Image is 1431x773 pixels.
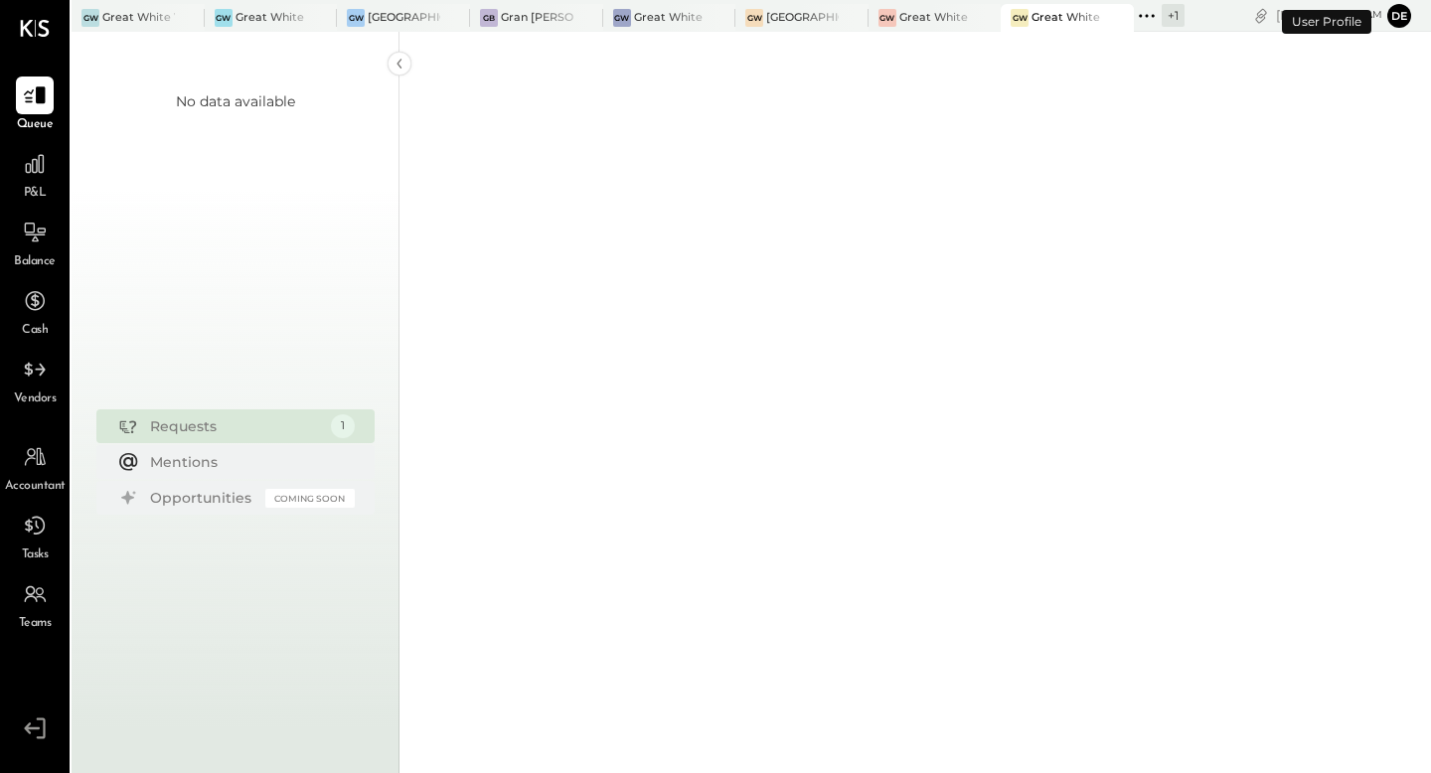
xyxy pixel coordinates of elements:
[766,10,839,26] div: [GEOGRAPHIC_DATA]
[480,9,498,27] div: GB
[150,488,255,508] div: Opportunities
[1162,4,1185,27] div: + 1
[236,10,308,26] div: Great White Holdings
[1,438,69,496] a: Accountant
[24,185,47,203] span: P&L
[331,414,355,438] div: 1
[501,10,573,26] div: Gran [PERSON_NAME]
[1276,6,1382,25] div: [DATE]
[878,9,896,27] div: GW
[19,615,52,633] span: Teams
[1,145,69,203] a: P&L
[1,351,69,408] a: Vendors
[265,489,355,508] div: Coming Soon
[150,452,345,472] div: Mentions
[1387,4,1411,28] button: De
[5,478,66,496] span: Accountant
[368,10,440,26] div: [GEOGRAPHIC_DATA]
[22,322,48,340] span: Cash
[1323,6,1362,25] span: 11 : 06
[102,10,175,26] div: Great White Venice
[1,214,69,271] a: Balance
[215,9,233,27] div: GW
[1,575,69,633] a: Teams
[176,91,295,111] div: No data available
[1,77,69,134] a: Queue
[745,9,763,27] div: GW
[1282,10,1371,34] div: User Profile
[347,9,365,27] div: GW
[1365,8,1382,22] span: am
[17,116,54,134] span: Queue
[1,282,69,340] a: Cash
[22,546,49,564] span: Tasks
[1251,5,1271,26] div: copy link
[14,253,56,271] span: Balance
[1032,10,1104,26] div: Great White Brentwood
[81,9,99,27] div: GW
[14,390,57,408] span: Vendors
[899,10,972,26] div: Great White Larchmont
[1,507,69,564] a: Tasks
[150,416,321,436] div: Requests
[634,10,707,26] div: Great White Melrose
[1011,9,1029,27] div: GW
[613,9,631,27] div: GW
